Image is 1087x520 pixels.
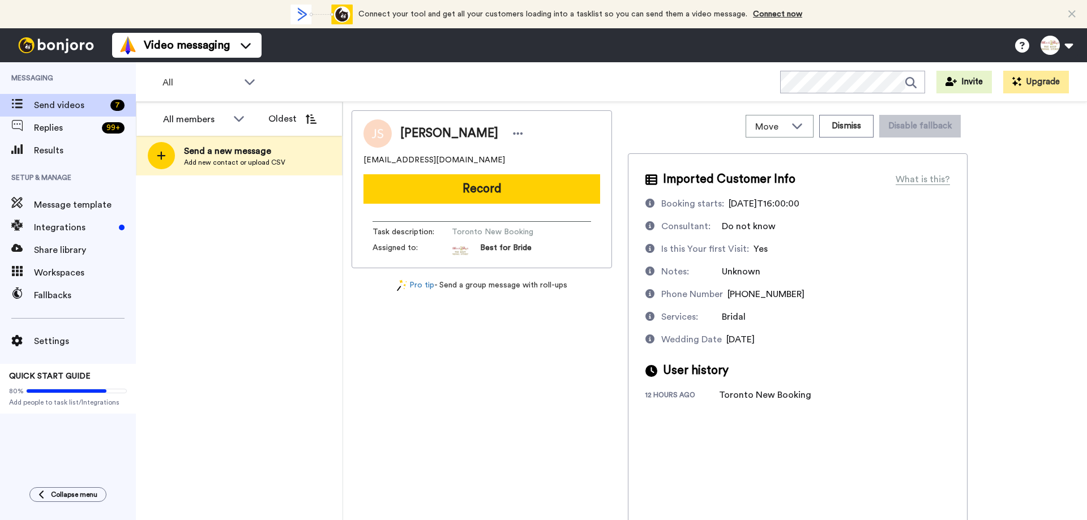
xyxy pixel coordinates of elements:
div: Wedding Date [661,333,722,346]
button: Upgrade [1003,71,1069,93]
div: Notes: [661,265,689,278]
span: Do not know [722,222,776,231]
div: animation [290,5,353,24]
div: Booking starts: [661,197,724,210]
span: Toronto New Booking [452,226,559,238]
span: Add people to task list/Integrations [9,398,127,407]
span: Connect your tool and get all your customers loading into a tasklist so you can send them a video... [358,10,747,18]
span: [PERSON_NAME] [400,125,498,142]
span: Add new contact or upload CSV [184,158,285,167]
div: Is this Your first Visit: [661,242,749,256]
span: Fallbacks [34,289,136,302]
span: Message template [34,198,136,212]
span: Send videos [34,98,106,112]
img: 91623c71-7e9f-4b80-8d65-0a2994804f61-1625177954.jpg [452,242,469,259]
span: Settings [34,334,136,348]
div: All members [163,113,228,126]
span: Task description : [373,226,452,238]
span: Collapse menu [51,490,97,499]
a: Pro tip [397,280,434,291]
div: 99 + [102,122,125,134]
span: All [162,76,238,89]
span: [DATE]T16:00:00 [729,199,799,208]
img: vm-color.svg [119,36,137,54]
span: Yes [754,244,768,253]
span: [DATE] [726,335,755,344]
span: Move [755,120,786,134]
button: Oldest [260,108,325,130]
img: Image of Jillian Sproul [363,119,392,148]
span: Unknown [722,267,760,276]
div: Consultant: [661,220,711,233]
img: bj-logo-header-white.svg [14,37,99,53]
div: What is this? [896,173,950,186]
span: Results [34,144,136,157]
span: Video messaging [144,37,230,53]
a: Connect now [753,10,802,18]
span: [EMAIL_ADDRESS][DOMAIN_NAME] [363,154,505,166]
div: 7 [110,100,125,111]
img: magic-wand.svg [397,280,407,291]
button: Record [363,174,600,204]
span: Replies [34,121,97,135]
div: - Send a group message with roll-ups [352,280,612,291]
span: QUICK START GUIDE [9,372,91,380]
span: Imported Customer Info [663,171,795,188]
span: [PHONE_NUMBER] [727,290,804,299]
button: Collapse menu [29,487,106,502]
span: Best for Bride [480,242,532,259]
span: User history [663,362,729,379]
button: Invite [936,71,992,93]
span: Bridal [722,312,746,321]
span: Assigned to: [373,242,452,259]
div: Toronto New Booking [719,388,811,402]
div: 12 hours ago [645,390,719,402]
span: Share library [34,243,136,257]
div: Services: [661,310,698,324]
button: Disable fallback [879,115,961,137]
div: Phone Number [661,287,723,301]
span: Workspaces [34,266,136,280]
span: Send a new message [184,144,285,158]
button: Dismiss [819,115,874,137]
span: 80% [9,386,24,396]
span: Integrations [34,221,114,234]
